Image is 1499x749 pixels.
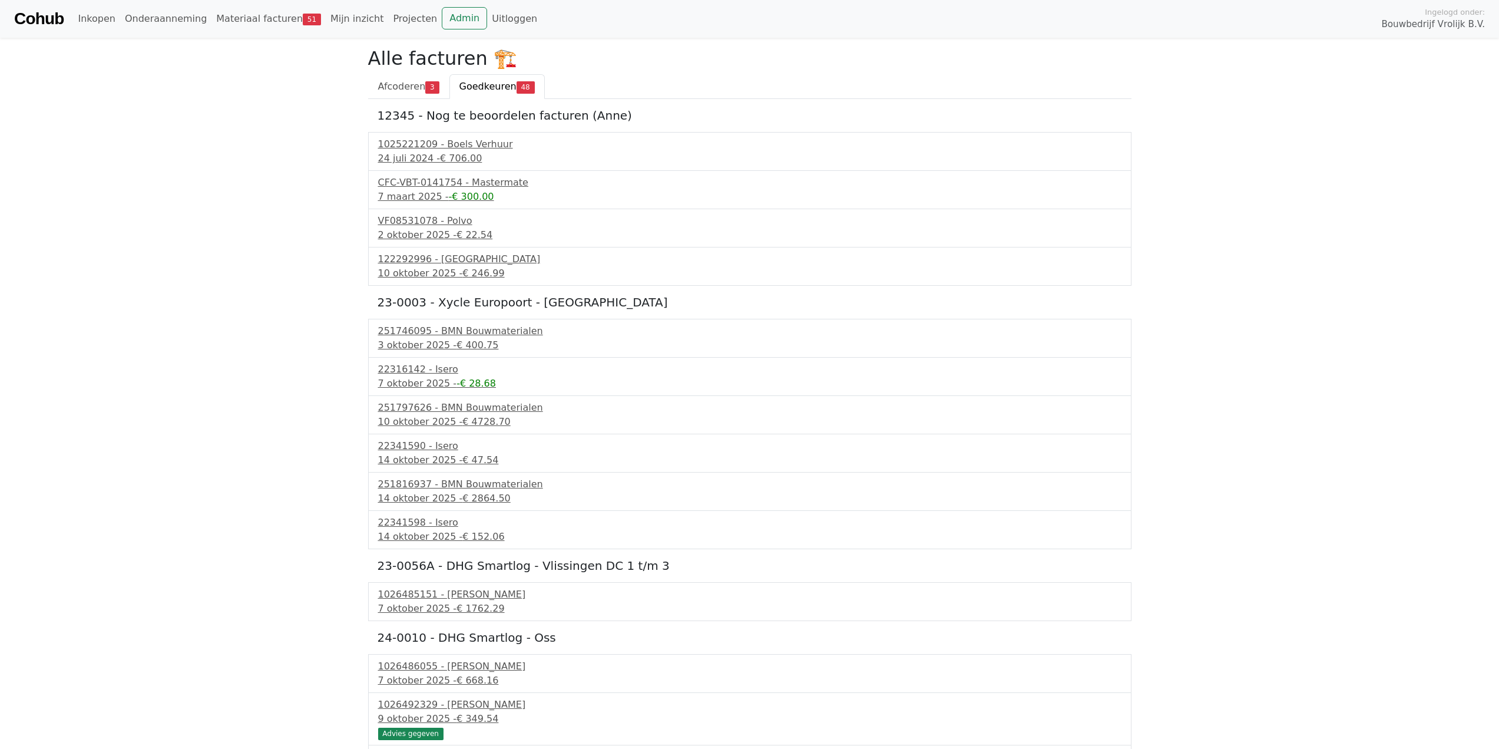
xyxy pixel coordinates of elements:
span: Afcoderen [378,81,426,92]
div: 14 oktober 2025 - [378,530,1121,544]
div: 1026485151 - [PERSON_NAME] [378,588,1121,602]
div: 1025221209 - Boels Verhuur [378,137,1121,151]
span: € 1762.29 [456,603,504,614]
span: € 400.75 [456,339,498,351]
div: 251746095 - BMN Bouwmaterialen [378,324,1121,338]
a: 251797626 - BMN Bouwmaterialen10 oktober 2025 -€ 4728.70 [378,401,1121,429]
span: € 4728.70 [462,416,510,427]
div: 22341598 - Isero [378,516,1121,530]
a: 1026485151 - [PERSON_NAME]7 oktober 2025 -€ 1762.29 [378,588,1121,616]
h5: 24-0010 - DHG Smartlog - Oss [378,631,1122,645]
h5: 12345 - Nog te beoordelen facturen (Anne) [378,108,1122,123]
div: Advies gegeven [378,728,444,740]
span: Goedkeuren [459,81,517,92]
h5: 23-0056A - DHG Smartlog - Vlissingen DC 1 t/m 3 [378,559,1122,573]
a: Onderaanneming [120,7,211,31]
a: Projecten [388,7,442,31]
a: Cohub [14,5,64,33]
div: 122292996 - [GEOGRAPHIC_DATA] [378,252,1121,266]
a: 1026486055 - [PERSON_NAME]7 oktober 2025 -€ 668.16 [378,659,1121,688]
span: € 349.54 [456,713,498,724]
div: 7 oktober 2025 - [378,674,1121,688]
div: 22316142 - Isero [378,362,1121,377]
div: VF08531078 - Polvo [378,214,1121,228]
span: € 22.54 [456,229,492,240]
a: Uitloggen [487,7,542,31]
span: 48 [517,81,535,93]
a: 251746095 - BMN Bouwmaterialen3 oktober 2025 -€ 400.75 [378,324,1121,352]
a: Inkopen [73,7,120,31]
span: € 2864.50 [462,493,510,504]
span: € 668.16 [456,675,498,686]
div: 10 oktober 2025 - [378,266,1121,281]
span: -€ 28.68 [456,378,496,389]
a: VF08531078 - Polvo2 oktober 2025 -€ 22.54 [378,214,1121,242]
div: 7 maart 2025 - [378,190,1121,204]
div: 14 oktober 2025 - [378,491,1121,506]
span: -€ 300.00 [448,191,494,202]
a: 1026492329 - [PERSON_NAME]9 oktober 2025 -€ 349.54 Advies gegeven [378,698,1121,738]
span: € 152.06 [462,531,504,542]
h2: Alle facturen 🏗️ [368,47,1131,70]
a: Admin [442,7,487,29]
div: 3 oktober 2025 - [378,338,1121,352]
a: 22316142 - Isero7 oktober 2025 --€ 28.68 [378,362,1121,391]
div: 7 oktober 2025 - [378,377,1121,391]
div: 24 juli 2024 - [378,151,1121,166]
div: CFC-VBT-0141754 - Mastermate [378,176,1121,190]
a: CFC-VBT-0141754 - Mastermate7 maart 2025 --€ 300.00 [378,176,1121,204]
div: 10 oktober 2025 - [378,415,1121,429]
span: Ingelogd onder: [1425,6,1485,18]
span: € 47.54 [462,454,498,466]
span: € 706.00 [440,153,482,164]
h5: 23-0003 - Xycle Europoort - [GEOGRAPHIC_DATA] [378,295,1122,309]
a: Afcoderen3 [368,74,449,99]
span: 51 [303,14,321,25]
div: 1026492329 - [PERSON_NAME] [378,698,1121,712]
div: 2 oktober 2025 - [378,228,1121,242]
a: 122292996 - [GEOGRAPHIC_DATA]10 oktober 2025 -€ 246.99 [378,252,1121,281]
span: 3 [425,81,439,93]
span: Bouwbedrijf Vrolijk B.V. [1381,18,1485,31]
a: 1025221209 - Boels Verhuur24 juli 2024 -€ 706.00 [378,137,1121,166]
a: Goedkeuren48 [449,74,545,99]
div: 251797626 - BMN Bouwmaterialen [378,401,1121,415]
a: 251816937 - BMN Bouwmaterialen14 oktober 2025 -€ 2864.50 [378,477,1121,506]
div: 22341590 - Isero [378,439,1121,453]
a: 22341590 - Isero14 oktober 2025 -€ 47.54 [378,439,1121,467]
a: Mijn inzicht [326,7,389,31]
div: 9 oktober 2025 - [378,712,1121,726]
a: 22341598 - Isero14 oktober 2025 -€ 152.06 [378,516,1121,544]
div: 14 oktober 2025 - [378,453,1121,467]
span: € 246.99 [462,268,504,279]
div: 251816937 - BMN Bouwmaterialen [378,477,1121,491]
div: 7 oktober 2025 - [378,602,1121,616]
a: Materiaal facturen51 [211,7,326,31]
div: 1026486055 - [PERSON_NAME] [378,659,1121,674]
